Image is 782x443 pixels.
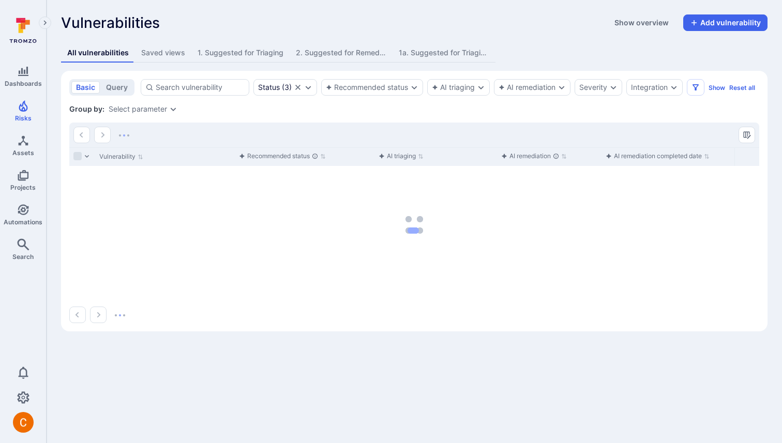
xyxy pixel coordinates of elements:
span: Vulnerabilities [61,14,160,31]
div: AI remediation [501,151,559,161]
div: Recommended status [239,151,318,161]
button: Expand dropdown [609,83,618,91]
button: Reset all [729,84,755,91]
button: Select parameter [109,105,167,113]
div: AI triaging [379,151,416,161]
button: Sort by Vulnerability [99,152,143,161]
span: Group by: [69,104,104,114]
div: grouping parameters [109,105,177,113]
span: Risks [15,114,32,122]
div: 2. Suggested for Remediation [296,48,386,58]
button: Status(3) [258,83,292,91]
span: Assets [12,149,34,157]
span: Search [12,253,34,261]
button: Go to the next page [94,127,111,143]
input: Search vulnerability [156,82,245,93]
button: Clear selection [294,83,302,91]
button: Filters [687,79,704,96]
button: Go to the previous page [69,307,86,323]
button: Integration [631,83,668,91]
span: Automations [4,218,42,226]
img: ACg8ocJuq_DPPTkXyD9OlTnVLvDrpObecjcADscmEHLMiTyEnTELew=s96-c [13,412,34,433]
button: Expand navigation menu [39,17,51,29]
div: AI remediation completed date [606,151,702,161]
button: Sort by function header() { return /*#__PURE__*/react__WEBPACK_IMPORTED_MODULE_0__.createElement(... [501,152,567,160]
button: Go to the previous page [73,127,90,143]
div: All vulnerabilities [67,48,129,58]
button: Expand dropdown [410,83,418,91]
button: AI remediation [499,83,555,91]
button: Sort by function header() { return /*#__PURE__*/react__WEBPACK_IMPORTED_MODULE_0__.createElement(... [379,152,424,160]
button: Expand dropdown [304,83,312,91]
div: assets tabs [61,43,768,63]
button: basic [71,81,100,94]
button: Expand dropdown [477,83,485,91]
button: query [101,81,132,94]
div: ( 3 ) [258,83,292,91]
div: Camilo Rivera [13,412,34,433]
button: Severity [579,83,607,91]
div: 1a. Suggested for Triaging - codeql [399,48,489,58]
button: Add vulnerability [683,14,768,31]
img: Loading... [119,134,129,136]
button: Show overview [608,14,675,31]
div: Saved views [141,48,185,58]
div: 1. Suggested for Triaging [198,48,283,58]
button: Recommended status [326,83,408,91]
button: Expand dropdown [670,83,678,91]
button: Expand dropdown [169,105,177,113]
button: Sort by function header() { return /*#__PURE__*/react__WEBPACK_IMPORTED_MODULE_0__.createElement(... [606,152,710,160]
button: Sort by function header() { return /*#__PURE__*/react__WEBPACK_IMPORTED_MODULE_0__.createElement(... [239,152,326,160]
div: Status [258,83,280,91]
button: Manage columns [739,127,755,143]
button: Show [709,84,725,91]
button: Go to the next page [90,307,107,323]
button: Expand dropdown [558,83,566,91]
span: Select all rows [73,152,82,160]
span: Projects [10,184,36,191]
i: Expand navigation menu [41,19,49,27]
button: AI triaging [432,83,475,91]
span: Dashboards [5,80,42,87]
img: Loading... [115,314,125,316]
